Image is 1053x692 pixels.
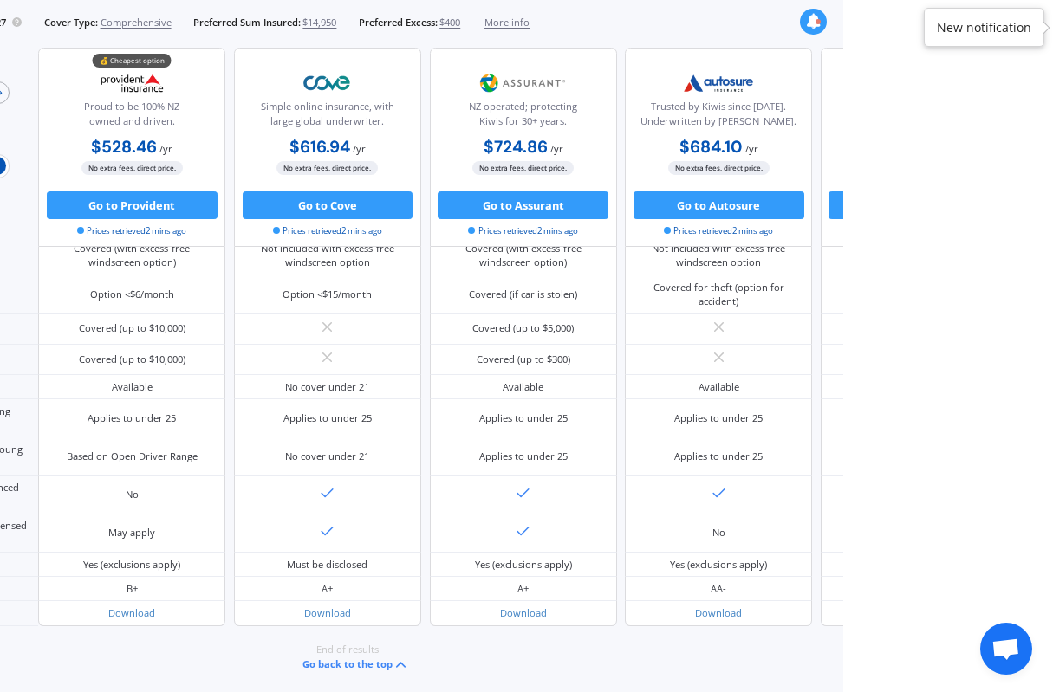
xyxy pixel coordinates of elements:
[193,16,301,29] span: Preferred Sum Insured:
[484,136,548,158] b: $724.86
[634,191,804,219] button: Go to Autosure
[322,582,333,596] div: A+
[468,225,577,237] span: Prices retrieved 2 mins ago
[273,225,382,237] span: Prices retrieved 2 mins ago
[674,449,763,463] div: Applies to under 25
[695,606,742,619] a: Download
[980,623,1032,675] div: Open chat
[635,281,802,308] div: Covered for theft (option for accident)
[67,449,198,463] div: Based on Open Driver Range
[359,16,438,29] span: Preferred Excess:
[673,66,764,100] img: Autosure.webp
[285,449,369,463] div: No cover under 21
[668,162,770,175] span: No extra fees, direct price.
[664,225,773,237] span: Prices retrieved 2 mins ago
[304,606,351,619] a: Download
[441,100,604,134] div: NZ operated; protecting Kiwis for 30+ years.
[88,411,176,425] div: Applies to under 25
[479,449,568,463] div: Applies to under 25
[276,162,378,175] span: No extra fees, direct price.
[289,136,350,158] b: $616.94
[472,162,574,175] span: No extra fees, direct price.
[674,411,763,425] div: Applies to under 25
[93,55,172,68] div: 💰 Cheapest option
[550,142,563,155] span: / yr
[472,321,574,335] div: Covered (up to $5,000)
[79,352,185,366] div: Covered (up to $10,000)
[282,66,374,100] img: Cove.webp
[829,191,999,219] button: Go to AMI
[246,100,409,134] div: Simple online insurance, with large global underwriter.
[244,242,411,269] div: Not included with excess-free windscreen option
[353,142,366,155] span: / yr
[475,558,572,572] div: Yes (exclusions apply)
[635,242,802,269] div: Not included with excess-free windscreen option
[479,411,568,425] div: Applies to under 25
[108,526,155,540] div: May apply
[484,16,530,29] span: More info
[440,242,607,269] div: Covered (with excess-free windscreen option)
[47,191,218,219] button: Go to Provident
[439,16,460,29] span: $400
[91,136,157,158] b: $528.46
[679,136,743,158] b: $684.10
[500,606,547,619] a: Download
[79,321,185,335] div: Covered (up to $10,000)
[77,225,186,237] span: Prices retrieved 2 mins ago
[313,643,382,656] span: -End of results-
[83,558,180,572] div: Yes (exclusions apply)
[670,558,767,572] div: Yes (exclusions apply)
[711,582,726,596] div: AA-
[517,582,529,596] div: A+
[302,16,336,29] span: $14,950
[243,191,413,219] button: Go to Cove
[438,191,608,219] button: Go to Assurant
[745,142,758,155] span: / yr
[108,606,155,619] a: Download
[287,558,367,572] div: Must be disclosed
[469,288,577,301] div: Covered (if car is stolen)
[937,19,1031,36] div: New notification
[503,380,543,394] div: Available
[127,582,138,596] div: B+
[831,242,998,269] div: Not included with excess-free windscreen option
[712,526,725,540] div: No
[112,380,153,394] div: Available
[101,16,172,29] span: Comprehensive
[283,411,372,425] div: Applies to under 25
[477,352,570,366] div: Covered (up to $300)
[285,380,369,394] div: No cover under 21
[90,288,174,301] div: Option <$6/month
[87,66,179,100] img: Provident.png
[302,656,409,673] button: Go back to the top
[81,162,183,175] span: No extra fees, direct price.
[159,142,172,155] span: / yr
[44,16,98,29] span: Cover Type:
[478,66,569,100] img: Assurant.png
[50,100,213,134] div: Proud to be 100% NZ owned and driven.
[283,288,372,301] div: Option <$15/month
[699,380,739,394] div: Available
[49,242,216,269] div: Covered (with excess-free windscreen option)
[637,100,800,134] div: Trusted by Kiwis since [DATE]. Underwritten by [PERSON_NAME].
[126,488,139,501] div: No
